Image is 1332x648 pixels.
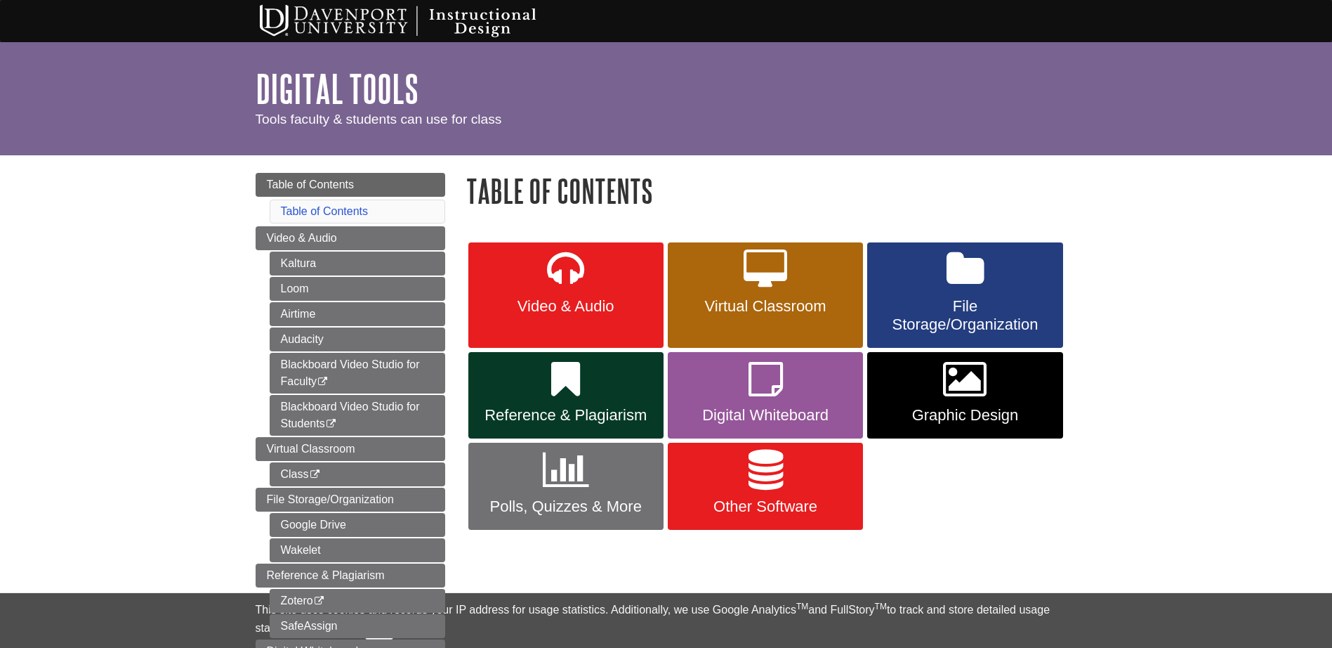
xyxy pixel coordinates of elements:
span: Polls, Quizzes & More [479,498,653,516]
a: Zotero [270,589,445,613]
sup: TM [875,602,887,611]
i: This link opens in a new window [313,597,325,606]
a: Video & Audio [256,226,445,250]
a: Audacity [270,328,445,351]
a: Other Software [668,443,863,530]
a: Virtual Classroom [256,437,445,461]
a: File Storage/Organization [256,488,445,512]
a: Google Drive [270,513,445,537]
a: Polls, Quizzes & More [468,443,664,530]
a: Graphic Design [867,352,1062,439]
a: Video & Audio [468,242,664,348]
a: Table of Contents [256,173,445,197]
a: File Storage/Organization [867,242,1062,348]
a: Virtual Classroom [668,242,863,348]
a: Digital Whiteboard [668,352,863,439]
a: Airtime [270,302,445,326]
span: Graphic Design [878,406,1052,425]
span: Digital Whiteboard [678,406,852,425]
a: Blackboard Video Studio for Faculty [270,353,445,394]
span: File Storage/Organization [878,297,1052,334]
a: SafeAssign [270,614,445,638]
span: Table of Contents [267,179,355,190]
a: Wakelet [270,538,445,562]
span: Other Software [678,498,852,516]
h1: Table of Contents [466,173,1077,209]
img: Davenport University Instructional Design [249,4,586,39]
a: Reference & Plagiarism [468,352,664,439]
span: Virtual Classroom [678,297,852,316]
a: Loom [270,277,445,301]
span: Tools faculty & students can use for class [256,112,502,127]
i: This link opens in a new window [325,420,337,429]
span: Video & Audio [479,297,653,316]
span: Reference & Plagiarism [479,406,653,425]
a: Class [270,462,445,486]
a: Kaltura [270,252,445,276]
span: Reference & Plagiarism [267,569,385,581]
a: Digital Tools [256,67,418,110]
span: Virtual Classroom [267,443,355,455]
a: Reference & Plagiarism [256,564,445,588]
span: Video & Audio [267,232,337,244]
sup: TM [796,602,808,611]
a: Table of Contents [281,205,369,217]
a: Blackboard Video Studio for Students [270,395,445,436]
div: This site uses cookies and records your IP address for usage statistics. Additionally, we use Goo... [256,602,1077,640]
span: File Storage/Organization [267,493,394,505]
i: This link opens in a new window [317,377,329,387]
i: This link opens in a new window [309,470,321,479]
